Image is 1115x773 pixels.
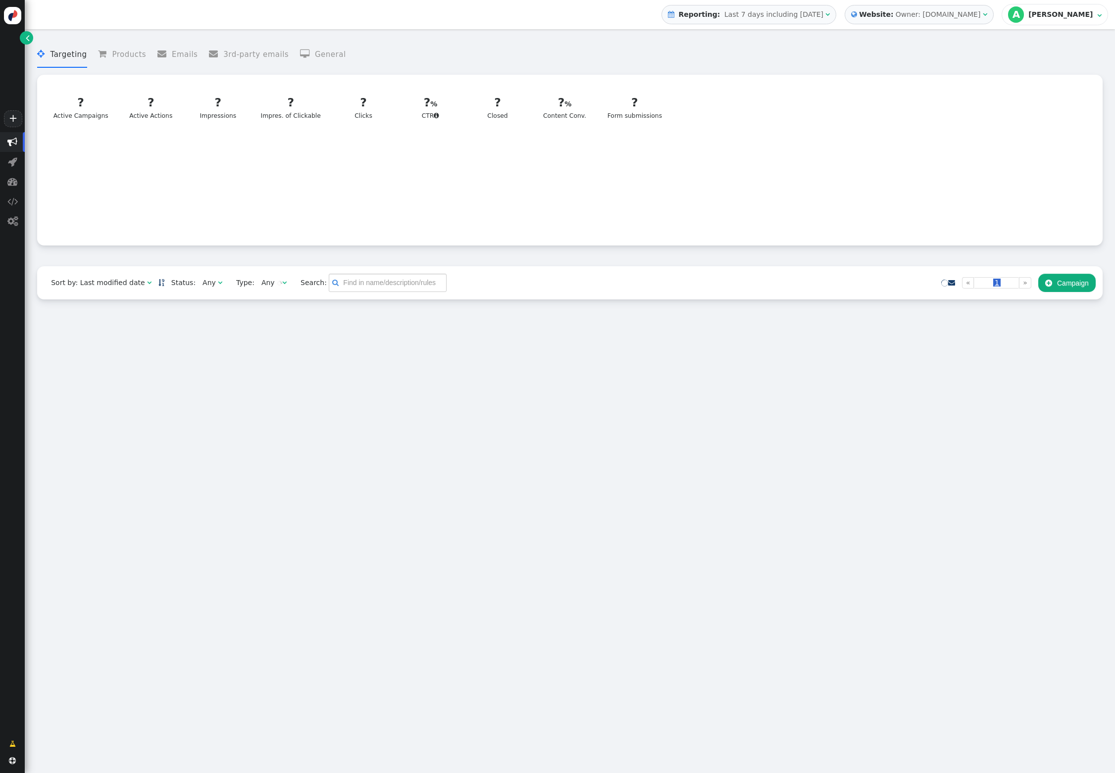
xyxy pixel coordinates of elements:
div: ? [194,94,243,111]
span:  [300,49,315,58]
b: Reporting: [676,10,722,18]
span:  [983,11,987,18]
span:  [37,49,50,58]
input: Find in name/description/rules [329,274,447,291]
a: ?Clicks [333,88,394,127]
div: ? [473,94,522,111]
div: A [1008,6,1024,22]
img: loading.gif [277,281,282,286]
a: + [4,110,22,127]
a: ?Content Conv. [534,88,595,127]
a:  [948,279,955,287]
li: Targeting [37,42,87,68]
div: ? [127,94,176,111]
div: Sort by: Last modified date [51,278,145,288]
div: CTR [406,94,455,121]
span: 1 [993,279,1001,287]
span: Search: [294,279,327,287]
div: Form submissions [608,94,662,121]
a: ?Closed [467,88,528,127]
span: Sorted in descending order [158,279,164,286]
span:  [7,137,17,147]
span:  [434,112,439,119]
span:  [7,196,18,206]
div: Any [261,278,275,288]
a: ?Active Actions [120,88,181,127]
span:  [9,739,16,749]
div: Impres. of Clickable [261,94,321,121]
li: Emails [157,42,198,68]
div: Owner: [DOMAIN_NAME] [896,9,981,20]
span:  [209,49,223,58]
div: Impressions [194,94,243,121]
li: Products [98,42,146,68]
span:  [98,49,112,58]
span:  [9,757,16,764]
div: Any [203,278,216,288]
a:  [20,31,33,45]
a: ?CTR [400,88,461,127]
span:  [8,157,17,167]
div: Content Conv. [540,94,589,121]
div: Active Actions [127,94,176,121]
span:  [851,9,857,20]
span: Status: [164,278,196,288]
div: Closed [473,94,522,121]
a: ?Impres. of Clickable [254,88,327,127]
div: Active Campaigns [53,94,108,121]
button: Campaign [1038,274,1096,291]
span:  [7,177,17,187]
div: ? [339,94,388,111]
a:  [2,735,23,753]
a:  [158,279,164,287]
span:  [948,279,955,286]
div: [PERSON_NAME] [1028,10,1095,19]
img: logo-icon.svg [4,7,21,24]
span:  [147,279,152,286]
span:  [668,11,674,18]
div: Clicks [339,94,388,121]
a: ?Impressions [188,88,249,127]
a: ?Active Campaigns [47,88,114,127]
span:  [7,216,18,226]
span:  [332,278,339,288]
a: » [1019,277,1031,289]
span:  [218,279,222,286]
span:  [157,49,172,58]
li: General [300,42,346,68]
span:  [1045,279,1052,287]
span:  [825,11,830,18]
span:  [282,279,287,286]
span:  [1097,12,1102,19]
div: ? [53,94,108,111]
a: ?Form submissions [601,88,668,127]
a: « [962,277,974,289]
div: ? [406,94,455,111]
span: Last 7 days including [DATE] [724,10,823,18]
div: ? [261,94,321,111]
span: Type: [229,278,254,288]
div: ? [608,94,662,111]
b: Website: [857,9,896,20]
li: 3rd-party emails [209,42,289,68]
div: ? [540,94,589,111]
span:  [26,33,30,43]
